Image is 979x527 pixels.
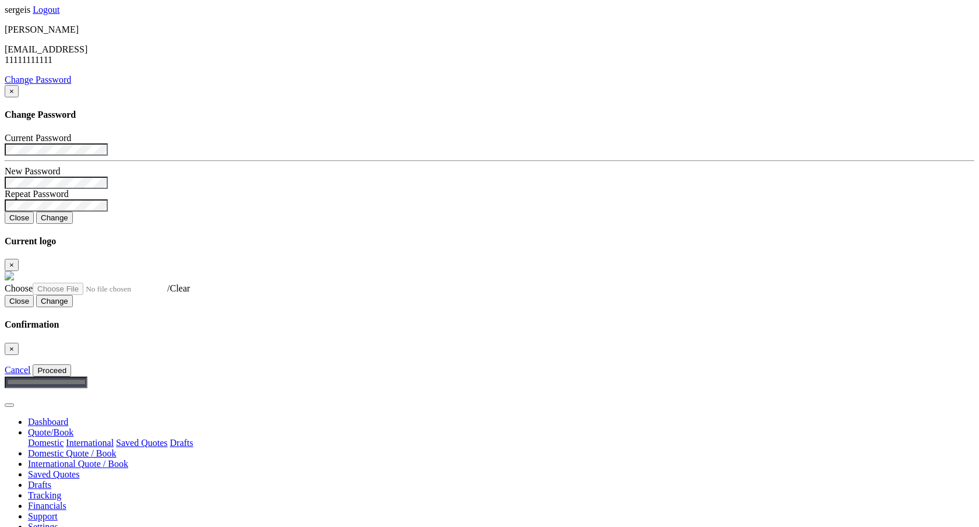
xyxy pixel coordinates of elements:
img: GetCustomerLogo [5,271,14,280]
button: Close [5,85,19,97]
button: Change [36,295,73,307]
a: Cancel [5,365,30,375]
button: Proceed [33,364,71,377]
a: Tracking [28,490,61,500]
a: Financials [28,501,66,511]
p: [EMAIL_ADDRESS] 11111111111 [5,44,974,65]
a: Choose [5,283,167,293]
a: Domestic [28,438,64,448]
a: Drafts [28,480,51,490]
a: Clear [170,283,190,293]
button: Close [5,259,19,271]
span: × [9,87,14,96]
a: Logout [33,5,59,15]
label: Repeat Password [5,189,69,199]
a: International [66,438,114,448]
a: Drafts [170,438,193,448]
button: Close [5,295,34,307]
h4: Current logo [5,236,974,247]
a: Change Password [5,75,71,85]
span: sergeis [5,5,30,15]
a: Saved Quotes [116,438,167,448]
span: × [9,261,14,269]
a: Support [28,511,58,521]
label: Current Password [5,133,71,143]
button: Close [5,212,34,224]
a: Quote/Book [28,427,73,437]
button: Close [5,343,19,355]
button: Change [36,212,73,224]
div: / [5,283,974,295]
h4: Confirmation [5,319,974,330]
div: Quote/Book [28,438,974,448]
a: International Quote / Book [28,459,128,469]
label: New Password [5,166,61,176]
a: Dashboard [28,417,68,427]
a: Domestic Quote / Book [28,448,117,458]
h4: Change Password [5,110,974,120]
button: Toggle navigation [5,403,14,407]
p: [PERSON_NAME] [5,24,974,35]
a: Saved Quotes [28,469,79,479]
